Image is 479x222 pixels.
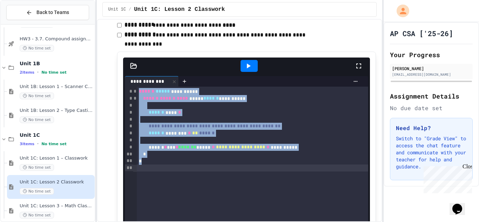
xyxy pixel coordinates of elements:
[421,163,472,193] iframe: chat widget
[20,142,34,146] span: 3 items
[37,141,39,147] span: •
[392,72,471,77] div: [EMAIL_ADDRESS][DOMAIN_NAME]
[3,3,48,45] div: Chat with us now!Close
[450,194,472,215] iframe: chat widget
[390,50,473,60] h2: Your Progress
[20,116,54,123] span: No time set
[390,104,473,112] div: No due date set
[20,212,54,218] span: No time set
[37,69,39,75] span: •
[20,155,93,161] span: Unit 1C: Lesson 1 – Classwork
[389,3,411,19] div: My Account
[20,70,34,75] span: 2 items
[396,124,467,132] h3: Need Help?
[108,7,126,12] span: Unit 1C
[20,164,54,171] span: No time set
[20,84,93,90] span: Unit 1B: Lesson 1 – Scanner Class (Classwork & Homework)
[390,91,473,101] h2: Assignment Details
[134,5,225,14] span: Unit 1C: Lesson 2 Classwork
[41,142,67,146] span: No time set
[20,108,93,114] span: Unit 1B: Lesson 2 – Type Casting
[6,5,89,20] button: Back to Teams
[129,7,131,12] span: /
[20,93,54,99] span: No time set
[20,203,93,209] span: Unit 1C: Lesson 3 – Math Class (Random)
[396,135,467,170] p: Switch to "Grade View" to access the chat feature and communicate with your teacher for help and ...
[41,70,67,75] span: No time set
[20,36,93,42] span: HW3 - 3.7. Compound assignment operators - Quiz
[392,65,471,72] div: [PERSON_NAME]
[20,179,93,185] span: Unit 1C: Lesson 2 Classwork
[20,132,93,138] span: Unit 1C
[36,9,69,16] span: Back to Teams
[20,45,54,52] span: No time set
[390,28,453,38] h1: AP CSA ['25-26]
[20,60,93,67] span: Unit 1B
[20,188,54,195] span: No time set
